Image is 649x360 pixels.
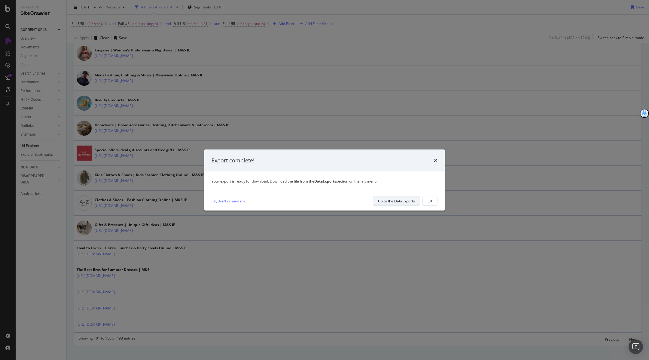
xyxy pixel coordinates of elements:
button: Go to the DataExports [373,196,420,206]
div: Your export is ready for download. Download the file from the [212,179,437,184]
button: OK [422,196,437,206]
div: OK [428,198,432,204]
div: Go to the DataExports [378,198,415,204]
a: Ok, don't remind me [212,198,245,204]
div: Open Intercom Messenger [629,340,643,354]
span: section on the left menu. [314,179,377,184]
strong: DataExports [314,179,336,184]
div: times [434,157,437,165]
div: Export complete! [212,157,254,165]
div: modal [204,149,445,211]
